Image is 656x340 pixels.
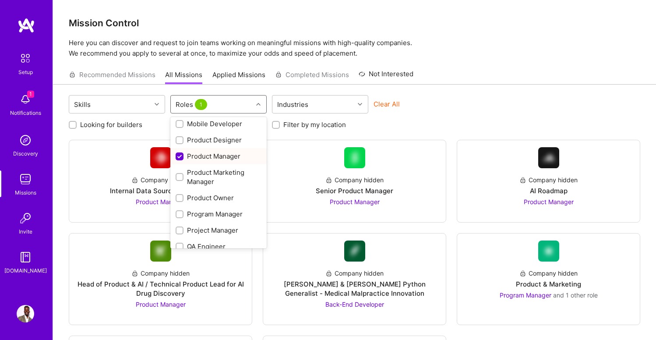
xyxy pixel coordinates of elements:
[519,175,578,184] div: Company hidden
[16,49,35,67] img: setup
[519,269,578,278] div: Company hidden
[358,102,362,106] i: icon Chevron
[270,280,439,298] div: [PERSON_NAME] & [PERSON_NAME] Python Generalist - Medical Malpractice Innovation
[72,98,93,111] div: Skills
[524,198,574,205] span: Product Manager
[19,227,32,236] div: Invite
[136,301,186,308] span: Product Manager
[176,226,261,235] div: Project Manager
[344,147,365,168] img: Company Logo
[176,135,261,145] div: Product Designer
[212,70,265,85] a: Applied Missions
[155,102,159,106] i: icon Chevron
[165,70,202,85] a: All Missions
[256,102,261,106] i: icon Chevron
[500,291,551,299] span: Program Manager
[18,67,33,77] div: Setup
[4,266,47,275] div: [DOMAIN_NAME]
[553,291,598,299] span: and 1 other role
[325,301,384,308] span: Back-End Developer
[17,131,34,149] img: discovery
[344,241,365,262] img: Company Logo
[270,147,439,215] a: Company LogoCompany hiddenSenior Product ManagerProduct Manager
[530,186,568,195] div: AI Roadmap
[76,280,245,298] div: Head of Product & AI / Technical Product Lead for AI Drug Discovery
[136,198,186,205] span: Product Manager
[325,269,384,278] div: Company hidden
[464,147,633,215] a: Company LogoCompany hiddenAI RoadmapProduct Manager
[464,241,633,318] a: Company LogoCompany hiddenProduct & MarketingProgram Manager and 1 other role
[76,147,245,215] a: Company LogoCompany hiddenInternal Data Sourcing PlatformProduct Manager
[176,242,261,251] div: QA Engineer
[176,152,261,161] div: Product Manager
[176,168,261,186] div: Product Marketing Manager
[17,91,34,108] img: bell
[76,241,245,318] a: Company LogoCompany hiddenHead of Product & AI / Technical Product Lead for AI Drug DiscoveryProd...
[17,248,34,266] img: guide book
[150,241,171,262] img: Company Logo
[17,170,34,188] img: teamwork
[283,120,346,129] label: Filter by my location
[110,186,211,195] div: Internal Data Sourcing Platform
[150,147,171,168] img: Company Logo
[176,193,261,202] div: Product Owner
[516,280,581,289] div: Product & Marketing
[316,186,393,195] div: Senior Product Manager
[325,175,384,184] div: Company hidden
[69,38,640,59] p: Here you can discover and request to join teams working on meaningful missions with high-quality ...
[80,120,142,129] label: Looking for builders
[195,99,207,110] span: 1
[538,241,559,262] img: Company Logo
[14,305,36,322] a: User Avatar
[173,98,211,111] div: Roles
[18,18,35,33] img: logo
[13,149,38,158] div: Discovery
[176,209,261,219] div: Program Manager
[15,188,36,197] div: Missions
[131,269,190,278] div: Company hidden
[275,98,310,111] div: Industries
[17,209,34,227] img: Invite
[17,305,34,322] img: User Avatar
[131,175,190,184] div: Company hidden
[359,69,413,85] a: Not Interested
[330,198,380,205] span: Product Manager
[270,241,439,318] a: Company LogoCompany hidden[PERSON_NAME] & [PERSON_NAME] Python Generalist - Medical Malpractice I...
[374,99,400,109] button: Clear All
[10,108,41,117] div: Notifications
[176,119,261,128] div: Mobile Developer
[27,91,34,98] span: 1
[69,18,640,28] h3: Mission Control
[538,147,559,168] img: Company Logo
